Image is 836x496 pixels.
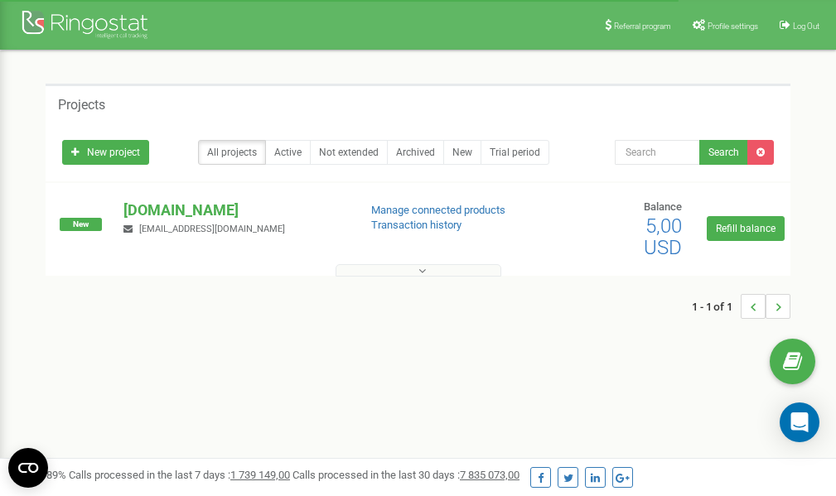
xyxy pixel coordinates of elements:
[371,204,505,216] a: Manage connected products
[707,216,785,241] a: Refill balance
[60,218,102,231] span: New
[460,469,519,481] u: 7 835 073,00
[644,214,682,259] span: 5,00 USD
[371,219,461,231] a: Transaction history
[387,140,444,165] a: Archived
[614,22,671,31] span: Referral program
[780,402,819,442] div: Open Intercom Messenger
[699,140,748,165] button: Search
[481,140,549,165] a: Trial period
[198,140,266,165] a: All projects
[123,200,344,221] p: [DOMAIN_NAME]
[644,200,682,213] span: Balance
[615,140,700,165] input: Search
[230,469,290,481] u: 1 739 149,00
[8,448,48,488] button: Open CMP widget
[708,22,758,31] span: Profile settings
[265,140,311,165] a: Active
[69,469,290,481] span: Calls processed in the last 7 days :
[443,140,481,165] a: New
[310,140,388,165] a: Not extended
[692,294,741,319] span: 1 - 1 of 1
[58,98,105,113] h5: Projects
[139,224,285,234] span: [EMAIL_ADDRESS][DOMAIN_NAME]
[793,22,819,31] span: Log Out
[62,140,149,165] a: New project
[292,469,519,481] span: Calls processed in the last 30 days :
[692,277,790,335] nav: ...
